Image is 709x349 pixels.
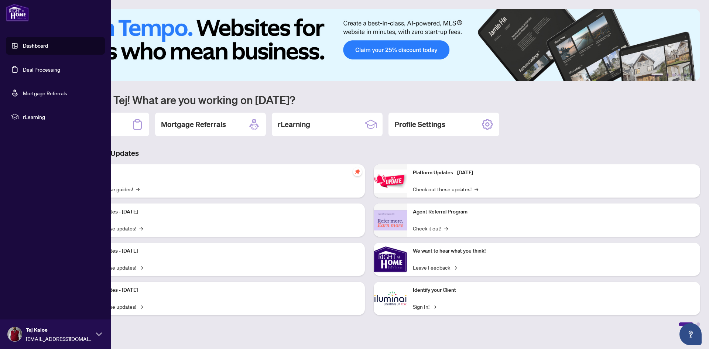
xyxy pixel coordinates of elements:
[278,119,310,130] h2: rLearning
[453,263,457,271] span: →
[651,73,663,76] button: 1
[413,185,478,193] a: Check out these updates!→
[139,224,143,232] span: →
[78,169,359,177] p: Self-Help
[394,119,445,130] h2: Profile Settings
[353,167,362,176] span: pushpin
[413,208,694,216] p: Agent Referral Program
[672,73,675,76] button: 3
[78,208,359,216] p: Platform Updates - [DATE]
[413,263,457,271] a: Leave Feedback→
[413,302,436,311] a: Sign In!→
[38,9,700,81] img: Slide 0
[444,224,448,232] span: →
[23,42,48,49] a: Dashboard
[684,73,687,76] button: 5
[136,185,140,193] span: →
[475,185,478,193] span: →
[23,113,100,121] span: rLearning
[413,247,694,255] p: We want to hear what you think!
[23,66,60,73] a: Deal Processing
[38,93,700,107] h1: Welcome back Tej! What are you working on [DATE]?
[161,119,226,130] h2: Mortgage Referrals
[413,286,694,294] p: Identify your Client
[78,286,359,294] p: Platform Updates - [DATE]
[139,302,143,311] span: →
[26,335,92,343] span: [EMAIL_ADDRESS][DOMAIN_NAME]
[690,73,693,76] button: 6
[26,326,92,334] span: Tej Kaloe
[38,148,700,158] h3: Brokerage & Industry Updates
[413,224,448,232] a: Check it out!→
[678,73,681,76] button: 4
[23,90,67,96] a: Mortgage Referrals
[679,323,702,345] button: Open asap
[666,73,669,76] button: 2
[78,247,359,255] p: Platform Updates - [DATE]
[432,302,436,311] span: →
[374,243,407,276] img: We want to hear what you think!
[374,170,407,193] img: Platform Updates - June 23, 2025
[374,282,407,315] img: Identify your Client
[139,263,143,271] span: →
[6,4,29,21] img: logo
[374,210,407,230] img: Agent Referral Program
[413,169,694,177] p: Platform Updates - [DATE]
[8,327,22,341] img: Profile Icon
